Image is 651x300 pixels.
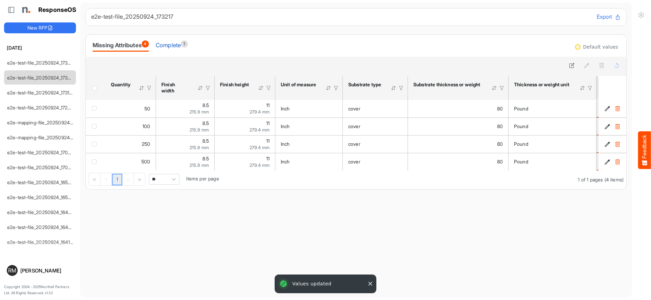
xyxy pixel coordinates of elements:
[186,176,219,181] span: Items per page
[343,118,408,135] td: cover is template cell Column Header httpsnorthellcomontologiesmapping-rulesmaterialhassubstratem...
[7,239,75,245] a: e2e-test-file_20250924_164137
[146,85,152,91] div: Filter Icon
[514,123,528,129] span: Pound
[4,44,76,52] h6: [DATE]
[156,118,215,135] td: 8.5 is template cell Column Header httpsnorthellcomontologiesmapping-rulesmeasurementhasfinishsiz...
[156,100,215,118] td: 8.5 is template cell Column Header httpsnorthellcomontologiesmapping-rulesmeasurementhasfinishsiz...
[100,173,112,186] div: Go to previous page
[86,118,105,135] td: checkbox
[598,153,628,171] td: 7ecb1ef3-ec45-4ed0-bdc3-3fe32157aad1 is template cell Column Header
[367,280,374,287] button: Close
[266,120,270,126] span: 11
[266,102,270,108] span: 11
[348,82,382,88] div: Substrate type
[598,135,628,153] td: 092d7aa9-3b39-43c3-a367-394be20fb51f is template cell Column Header
[408,100,509,118] td: 80 is template cell Column Header httpsnorthellcomontologiesmapping-rulesmaterialhasmaterialthick...
[202,138,209,144] span: 8.5
[202,156,209,161] span: 8.5
[142,123,150,129] span: 100
[281,141,290,147] span: Inch
[509,118,597,135] td: Pound is template cell Column Header httpsnorthellcomontologiesmapping-rulesmaterialhasmaterialth...
[181,40,188,48] span: 1
[497,123,503,129] span: 80
[343,100,408,118] td: cover is template cell Column Header httpsnorthellcomontologiesmapping-rulesmaterialhassubstratem...
[614,123,621,130] button: Delete
[161,82,189,94] div: Finish width
[604,158,611,165] button: Edit
[38,6,77,14] h1: ResponseOS
[614,105,621,112] button: Delete
[4,284,76,296] p: Copyright 2004 - 2025 Northell Partners Ltd. All Rights Reserved. v 1.1.0
[7,194,77,200] a: e2e-test-file_20250924_165023
[8,268,16,273] span: RM
[190,145,209,150] span: 215.9 mm
[509,135,597,153] td: Pound is template cell Column Header httpsnorthellcomontologiesmapping-rulesmaterialhasmaterialth...
[91,14,591,20] h6: e2e-test-file_20250924_173217
[497,159,503,164] span: 80
[275,153,343,171] td: Inch is template cell Column Header httpsnorthellcomontologiesmapping-rulesmeasurementhasunitofme...
[266,138,270,144] span: 11
[398,85,404,91] div: Filter Icon
[348,159,360,164] span: cover
[105,135,156,153] td: 250 is template cell Column Header httpsnorthellcomontologiesmapping-rulesorderhasquantity
[250,127,270,133] span: 279.4 mm
[149,174,179,185] span: Pagerdropdown
[604,105,611,112] button: Edit
[605,177,624,182] span: (4 items)
[343,135,408,153] td: cover is template cell Column Header httpsnorthellcomontologiesmapping-rulesmaterialhassubstratem...
[587,85,593,91] div: Filter Icon
[205,85,211,91] div: Filter Icon
[220,82,249,88] div: Finish height
[578,177,603,182] span: 1 of 1 pages
[250,145,270,150] span: 279.4 mm
[276,276,375,292] div: Values updated
[7,120,87,125] a: e2e-mapping-file_20250924_172830
[250,162,270,168] span: 279.4 mm
[202,102,209,108] span: 8.5
[105,118,156,135] td: 100 is template cell Column Header httpsnorthellcomontologiesmapping-rulesorderhasquantity
[413,82,482,88] div: Substrate thickness or weight
[265,85,272,91] div: Filter Icon
[215,100,275,118] td: 11 is template cell Column Header httpsnorthellcomontologiesmapping-rulesmeasurementhasfinishsize...
[7,179,76,185] a: e2e-test-file_20250924_165507
[156,135,215,153] td: 8.5 is template cell Column Header httpsnorthellcomontologiesmapping-rulesmeasurementhasfinishsiz...
[598,118,628,135] td: c6f36ee5-e769-4694-9fde-91754b78af7f is template cell Column Header
[4,22,76,33] button: New RFP
[275,100,343,118] td: Inch is template cell Column Header httpsnorthellcomontologiesmapping-rulesmeasurementhasunitofme...
[215,135,275,153] td: 11 is template cell Column Header httpsnorthellcomontologiesmapping-rulesmeasurementhasfinishsize...
[7,105,75,110] a: e2e-test-file_20250924_172913
[583,45,618,49] div: Default values
[215,153,275,171] td: 11 is template cell Column Header httpsnorthellcomontologiesmapping-rulesmeasurementhasfinishsize...
[7,75,75,81] a: e2e-test-file_20250924_173217
[275,135,343,153] td: Inch is template cell Column Header httpsnorthellcomontologiesmapping-rulesmeasurementhasunitofme...
[86,171,626,189] div: Pager Container
[281,159,290,164] span: Inch
[509,100,597,118] td: Pound is template cell Column Header httpsnorthellcomontologiesmapping-rulesmaterialhasmaterialth...
[190,162,209,168] span: 215.9 mm
[514,141,528,147] span: Pound
[408,153,509,171] td: 80 is template cell Column Header httpsnorthellcomontologiesmapping-rulesmaterialhasmaterialthick...
[122,173,134,186] div: Go to next page
[141,159,150,164] span: 500
[514,159,528,164] span: Pound
[281,82,317,88] div: Unit of measure
[142,141,150,147] span: 250
[281,123,290,129] span: Inch
[156,153,215,171] td: 8.5 is template cell Column Header httpsnorthellcomontologiesmapping-rulesmeasurementhasfinishsiz...
[7,224,77,230] a: e2e-test-file_20250924_164246
[89,173,100,186] div: Go to first page
[7,209,75,215] a: e2e-test-file_20250924_164712
[93,40,149,50] div: Missing Attributes
[275,118,343,135] td: Inch is template cell Column Header httpsnorthellcomontologiesmapping-rulesmeasurementhasunitofme...
[333,85,339,91] div: Filter Icon
[190,109,209,114] span: 215.9 mm
[7,60,76,66] a: e2e-test-file_20250924_173220
[348,123,360,129] span: cover
[408,135,509,153] td: 80 is template cell Column Header httpsnorthellcomontologiesmapping-rulesmaterialhasmaterialthick...
[598,100,628,118] td: c1a5c31f-55d0-449a-9217-d60b0d5ad1d0 is template cell Column Header
[111,82,130,88] div: Quantity
[202,120,209,126] span: 8.5
[7,90,75,95] a: e2e-test-file_20250924_173139
[499,85,505,91] div: Filter Icon
[614,158,621,165] button: Delete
